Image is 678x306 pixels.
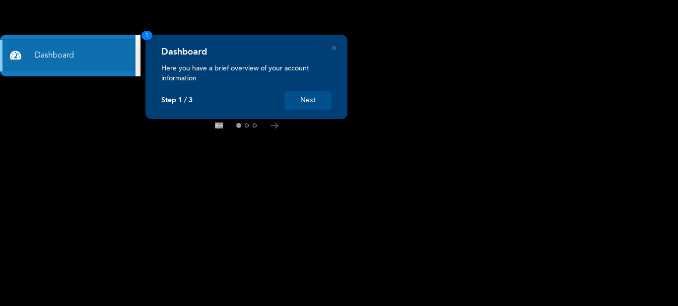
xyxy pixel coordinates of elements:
button: Next [284,91,332,110]
p: Here you have a brief overview of your account information [161,63,332,83]
h4: Dashboard [161,47,207,58]
p: Step 1 / 3 [161,96,193,105]
span: 1 [141,31,152,40]
button: Close [332,46,337,50]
